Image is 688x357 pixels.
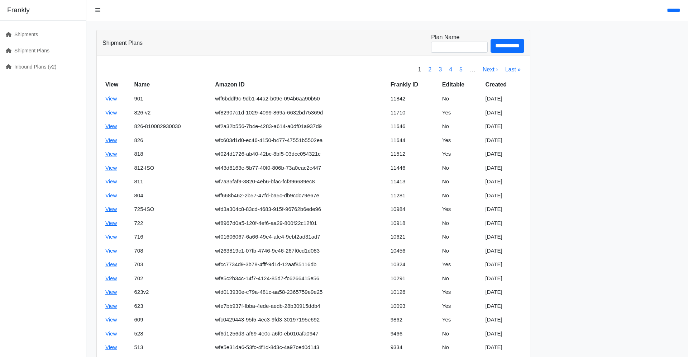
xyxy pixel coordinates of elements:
a: 5 [459,66,463,72]
td: wfcc7734d9-3b78-4fff-9d1d-12aaf85116db [212,258,388,272]
td: 11446 [388,161,439,175]
td: 10093 [388,299,439,313]
td: [DATE] [483,327,525,341]
td: 702 [132,272,212,286]
td: 10291 [388,272,439,286]
td: wf2a32b556-7b4e-4283-a614-a0df01a937d9 [212,119,388,133]
a: View [105,123,117,129]
td: wfd3a304c8-83cd-4683-915f-96762b6ede96 [212,202,388,216]
td: 901 [132,92,212,106]
td: wf8967d0a5-120f-4ef6-aa29-800f22c12f01 [212,216,388,230]
td: Yes [439,313,483,327]
td: wfc0429443-95f5-4ec3-9fd3-30197195e692 [212,313,388,327]
td: [DATE] [483,299,525,313]
td: [DATE] [483,92,525,106]
td: wf43d8163e-5b77-40f0-806b-73a0eac2c447 [212,161,388,175]
td: wfc603d1d0-ec46-4150-b477-47551b5502ea [212,133,388,147]
td: [DATE] [483,340,525,354]
td: 11512 [388,147,439,161]
td: 826-810082930030 [132,119,212,133]
td: 11646 [388,119,439,133]
td: wfe5c2b34c-14f7-4124-85d7-fc6266415e56 [212,272,388,286]
th: Created [483,77,525,92]
td: No [439,230,483,244]
a: View [105,220,117,226]
td: 11281 [388,189,439,203]
td: 826-v2 [132,106,212,120]
td: [DATE] [483,189,525,203]
a: View [105,261,117,267]
th: View [102,77,132,92]
td: [DATE] [483,133,525,147]
span: … [466,62,479,77]
a: View [105,192,117,198]
a: View [105,151,117,157]
a: Next › [483,66,498,72]
td: No [439,175,483,189]
td: 11413 [388,175,439,189]
td: No [439,244,483,258]
td: Yes [439,202,483,216]
td: 812-ISO [132,161,212,175]
th: Frankly ID [388,77,439,92]
a: View [105,344,117,350]
td: 9334 [388,340,439,354]
a: View [105,206,117,212]
td: Yes [439,133,483,147]
h3: Shipment Plans [102,39,143,46]
td: Yes [439,106,483,120]
a: View [105,165,117,171]
a: View [105,275,117,281]
td: wf6d1256d3-af69-4e0c-a6f0-eb010afa0947 [212,327,388,341]
td: wff6bddf9c-9db1-44a2-b09e-094b6aa90b50 [212,92,388,106]
nav: pager [414,62,524,77]
a: View [105,109,117,116]
td: Yes [439,299,483,313]
td: [DATE] [483,161,525,175]
span: 1 [414,62,425,77]
td: [DATE] [483,258,525,272]
td: [DATE] [483,285,525,299]
td: 818 [132,147,212,161]
td: 703 [132,258,212,272]
td: wfe7bb937f-fbba-4ede-aedb-28b30915ddb4 [212,299,388,313]
td: wf01606067-6a66-49e4-afe4-9ebf2ad31ad7 [212,230,388,244]
th: Amazon ID [212,77,388,92]
td: 811 [132,175,212,189]
td: [DATE] [483,106,525,120]
a: 4 [449,66,452,72]
td: 9862 [388,313,439,327]
label: Plan Name [431,33,459,42]
td: [DATE] [483,119,525,133]
td: No [439,216,483,230]
td: 10324 [388,258,439,272]
td: 623v2 [132,285,212,299]
th: Editable [439,77,483,92]
td: [DATE] [483,147,525,161]
td: [DATE] [483,230,525,244]
td: No [439,340,483,354]
td: [DATE] [483,175,525,189]
td: 826 [132,133,212,147]
td: 513 [132,340,212,354]
td: 11710 [388,106,439,120]
a: View [105,289,117,295]
td: [DATE] [483,202,525,216]
td: 623 [132,299,212,313]
a: View [105,95,117,102]
td: No [439,189,483,203]
td: 11644 [388,133,439,147]
td: 10456 [388,244,439,258]
td: No [439,119,483,133]
a: View [105,137,117,143]
td: 10984 [388,202,439,216]
td: [DATE] [483,272,525,286]
td: wf263819c1-07fb-4746-9e46-267f0cd1d083 [212,244,388,258]
a: View [105,303,117,309]
td: wf024d1726-ab40-42bc-8bf5-03dcc054321c [212,147,388,161]
td: Yes [439,285,483,299]
a: View [105,316,117,323]
td: 708 [132,244,212,258]
td: [DATE] [483,244,525,258]
a: 3 [439,66,442,72]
